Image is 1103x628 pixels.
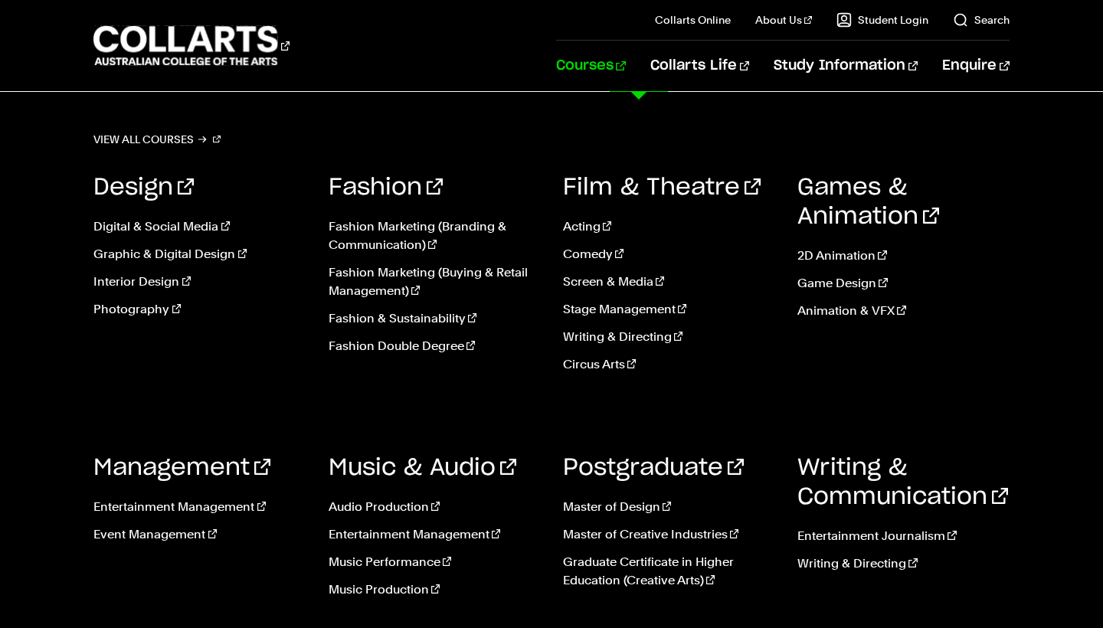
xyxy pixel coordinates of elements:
[563,273,774,291] a: Screen & Media
[93,300,305,319] a: Photography
[329,581,540,599] a: Music Production
[563,525,774,544] a: Master of Creative Industries
[93,273,305,291] a: Interior Design
[329,218,540,254] a: Fashion Marketing (Branding & Communication)
[563,498,774,516] a: Master of Design
[563,300,774,319] a: Stage Management
[650,41,749,91] a: Collarts Life
[797,302,1009,320] a: Animation & VFX
[93,24,290,67] div: Go to homepage
[797,554,1009,573] a: Writing & Directing
[329,337,540,355] a: Fashion Double Degree
[93,525,305,544] a: Event Management
[563,245,774,263] a: Comedy
[797,527,1009,545] a: Entertainment Journalism
[797,247,1009,265] a: 2D Animation
[93,176,194,199] a: Design
[93,129,221,150] a: View all courses
[563,553,774,590] a: Graduate Certificate in Higher Education (Creative Arts)
[797,274,1009,293] a: Game Design
[774,41,918,91] a: Study Information
[329,553,540,571] a: Music Performance
[953,12,1010,28] a: Search
[836,12,928,28] a: Student Login
[563,328,774,346] a: Writing & Directing
[329,309,540,328] a: Fashion & Sustainability
[655,12,731,28] a: Collarts Online
[556,41,626,91] a: Courses
[93,498,305,516] a: Entertainment Management
[93,456,270,479] a: Management
[93,218,305,236] a: Digital & Social Media
[329,176,443,199] a: Fashion
[93,245,305,263] a: Graphic & Digital Design
[563,355,774,374] a: Circus Arts
[563,456,744,479] a: Postgraduate
[329,498,540,516] a: Audio Production
[329,456,516,479] a: Music & Audio
[942,41,1009,91] a: Enquire
[563,218,774,236] a: Acting
[329,263,540,300] a: Fashion Marketing (Buying & Retail Management)
[755,12,812,28] a: About Us
[797,456,1008,509] a: Writing & Communication
[797,176,939,228] a: Games & Animation
[563,176,761,199] a: Film & Theatre
[329,525,540,544] a: Entertainment Management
